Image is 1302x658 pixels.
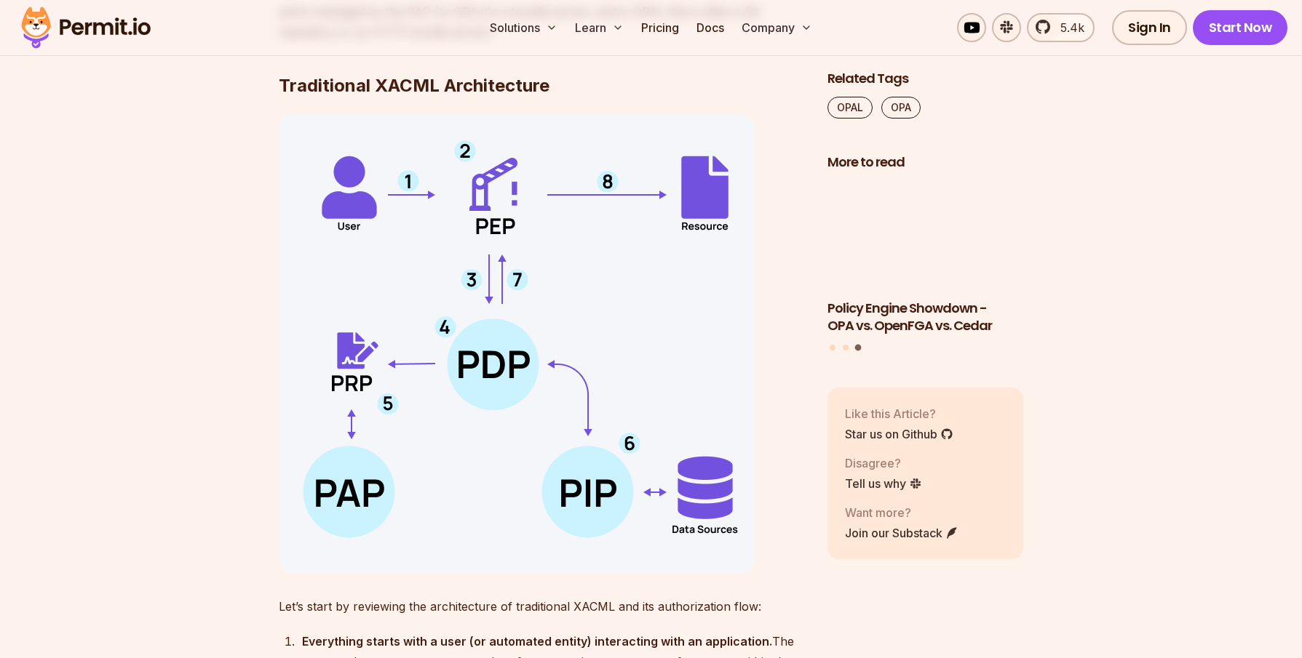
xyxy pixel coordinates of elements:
[827,180,1024,335] a: Policy Engine Showdown - OPA vs. OpenFGA vs. Cedar Policy Engine Showdown - OPA vs. OpenFGA vs. C...
[827,97,873,119] a: OPAL
[1112,10,1187,45] a: Sign In
[279,115,755,573] img: Group 2.png
[635,13,685,42] a: Pricing
[827,153,1024,172] h2: More to read
[279,75,549,96] strong: Traditional XACML Architecture
[827,180,1024,291] img: Policy Engine Showdown - OPA vs. OpenFGA vs. Cedar
[827,70,1024,88] h2: Related Tags
[1052,19,1084,36] span: 5.4k
[279,596,804,617] p: Let’s start by reviewing the architecture of traditional XACML and its authorization flow:
[691,13,730,42] a: Docs
[830,345,835,350] button: Go to slide 1
[845,524,958,542] a: Join our Substack
[827,180,1024,335] li: 3 of 3
[1027,13,1095,42] a: 5.4k
[845,475,922,492] a: Tell us why
[845,454,922,472] p: Disagree?
[1193,10,1288,45] a: Start Now
[302,634,772,649] strong: Everything starts with a user (or automated entity) interacting with an application.
[484,13,563,42] button: Solutions
[15,3,157,52] img: Permit logo
[845,405,953,422] p: Like this Article?
[845,504,958,521] p: Want more?
[827,299,1024,335] h3: Policy Engine Showdown - OPA vs. OpenFGA vs. Cedar
[569,13,630,42] button: Learn
[845,425,953,443] a: Star us on Github
[881,97,921,119] a: OPA
[843,345,849,350] button: Go to slide 2
[855,344,862,350] button: Go to slide 3
[827,180,1024,353] div: Posts
[736,13,818,42] button: Company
